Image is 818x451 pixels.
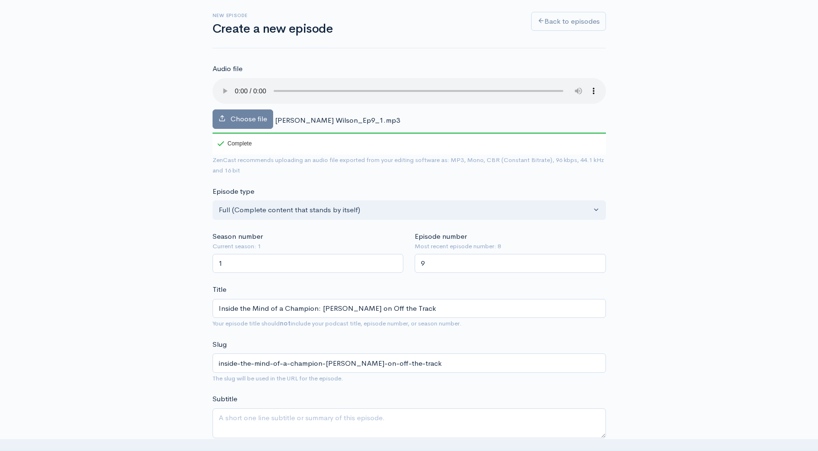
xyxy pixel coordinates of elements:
[213,299,606,318] input: What is the episode's title?
[213,13,520,18] h6: New episode
[213,242,404,251] small: Current season: 1
[415,231,467,242] label: Episode number
[219,205,591,216] div: Full (Complete content that stands by itself)
[415,242,606,251] small: Most recent episode number: 8
[531,12,606,31] a: Back to episodes
[213,284,226,295] label: Title
[415,254,606,273] input: Enter episode number
[213,63,242,74] label: Audio file
[231,114,267,123] span: Choose file
[213,156,604,175] small: ZenCast recommends uploading an audio file exported from your editing software as: MP3, Mono, CBR...
[213,339,227,350] label: Slug
[213,254,404,273] input: Enter season number for this episode
[275,116,400,125] span: [PERSON_NAME] Wilson_Ep9_1.mp3
[213,133,254,154] div: Complete
[213,22,520,36] h1: Create a new episode
[213,200,606,220] button: Full (Complete content that stands by itself)
[213,319,462,327] small: Your episode title should include your podcast title, episode number, or season number.
[217,141,252,146] div: Complete
[213,133,606,134] div: 100%
[213,394,237,405] label: Subtitle
[280,319,291,327] strong: not
[213,186,254,197] label: Episode type
[213,353,606,373] input: title-of-episode
[213,231,263,242] label: Season number
[213,374,343,382] small: The slug will be used in the URL for the episode.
